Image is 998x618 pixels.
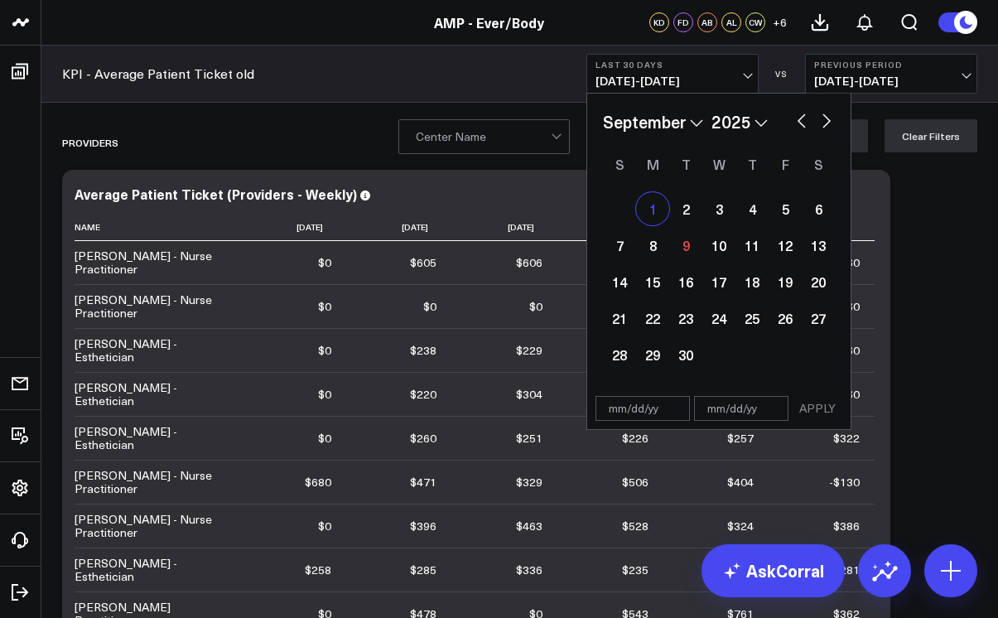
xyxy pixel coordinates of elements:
[240,214,346,241] th: [DATE]
[75,460,240,504] td: [PERSON_NAME] - Nurse Practitioner
[727,430,754,447] div: $257
[516,474,542,490] div: $329
[516,518,542,534] div: $463
[701,544,845,597] a: AskCorral
[516,342,542,359] div: $229
[410,254,436,271] div: $605
[529,298,542,315] div: $0
[410,342,436,359] div: $238
[769,151,802,177] div: Friday
[793,396,842,421] button: APPLY
[833,430,860,447] div: $322
[516,254,542,271] div: $606
[434,13,544,31] a: AMP - Ever/Body
[305,562,331,578] div: $258
[75,284,240,328] td: [PERSON_NAME] - Nurse Practitioner
[622,474,648,490] div: $506
[622,562,648,578] div: $235
[318,254,331,271] div: $0
[846,386,860,403] div: $0
[833,518,860,534] div: $386
[727,518,754,534] div: $324
[75,214,240,241] th: Name
[318,430,331,447] div: $0
[702,151,735,177] div: Wednesday
[622,430,648,447] div: $226
[767,69,797,79] div: VS
[727,474,754,490] div: $404
[75,241,240,284] td: [PERSON_NAME] - Nurse Practitioner
[595,60,750,70] b: Last 30 Days
[516,430,542,447] div: $251
[305,474,331,490] div: $680
[410,430,436,447] div: $260
[622,518,648,534] div: $528
[451,214,557,241] th: [DATE]
[75,328,240,372] td: [PERSON_NAME] - Esthetician
[885,119,977,152] button: Clear Filters
[410,518,436,534] div: $396
[423,298,436,315] div: $0
[694,396,788,421] input: mm/dd/yy
[769,12,789,32] button: +6
[829,474,860,490] div: -$130
[75,504,240,548] td: [PERSON_NAME] - Nurse Practitioner
[846,254,860,271] div: $0
[75,372,240,416] td: [PERSON_NAME] - Esthetician
[75,548,240,591] td: [PERSON_NAME] - Esthetician
[636,151,669,177] div: Monday
[673,12,693,32] div: FD
[721,12,741,32] div: AL
[410,386,436,403] div: $220
[802,151,835,177] div: Saturday
[318,386,331,403] div: $0
[603,151,636,177] div: Sunday
[318,298,331,315] div: $0
[773,17,787,28] span: + 6
[649,12,669,32] div: KD
[805,54,977,94] button: Previous Period[DATE]-[DATE]
[745,12,765,32] div: CW
[846,298,860,315] div: $0
[318,342,331,359] div: $0
[410,474,436,490] div: $471
[516,386,542,403] div: $304
[62,65,254,83] a: KPI - Average Patient Ticket old
[516,562,542,578] div: $336
[318,518,331,534] div: $0
[814,75,968,88] span: [DATE] - [DATE]
[595,75,750,88] span: [DATE] - [DATE]
[586,54,759,94] button: Last 30 Days[DATE]-[DATE]
[814,60,968,70] b: Previous Period
[735,151,769,177] div: Thursday
[75,185,357,203] div: Average Patient Ticket (Providers - Weekly)
[410,562,436,578] div: $285
[75,416,240,460] td: [PERSON_NAME] - Esthetician
[346,214,452,241] th: [DATE]
[697,12,717,32] div: AB
[62,123,118,162] div: Providers
[595,396,690,421] input: mm/dd/yy
[846,342,860,359] div: $0
[669,151,702,177] div: Tuesday
[557,214,663,241] th: [DATE]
